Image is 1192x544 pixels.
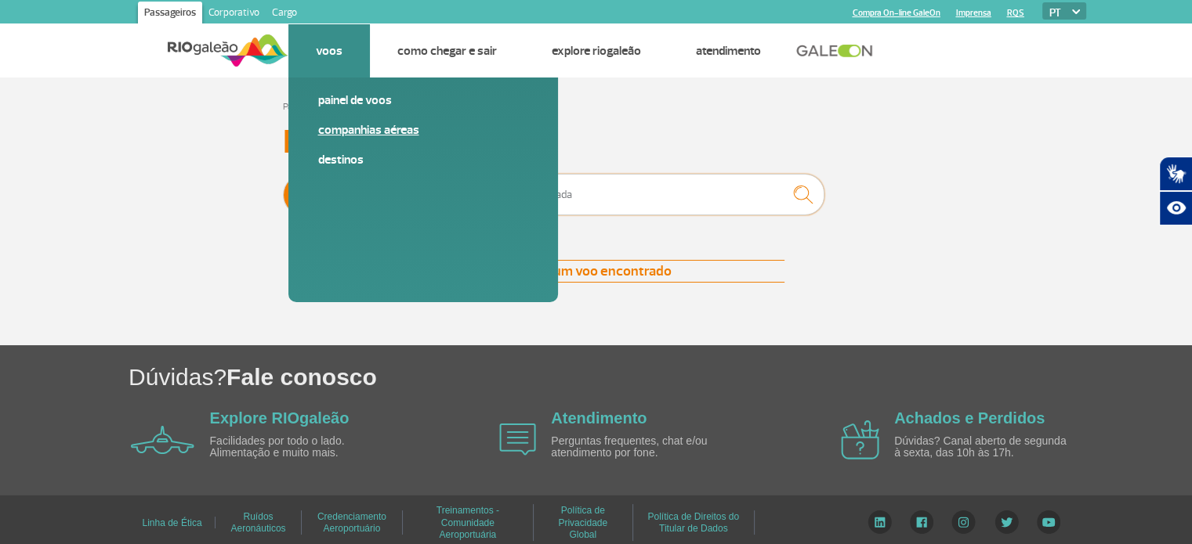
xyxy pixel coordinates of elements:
[696,43,761,59] a: Atendimento
[210,435,390,459] p: Facilidades por todo o lado. Alimentação e muito mais.
[1037,510,1060,534] img: YouTube
[910,510,933,534] img: Facebook
[210,409,350,427] a: Explore RIOgaleão
[951,510,976,534] img: Instagram
[1159,191,1192,225] button: Abrir recursos assistivos.
[552,43,641,59] a: Explore RIOgaleão
[318,151,528,168] a: Destinos
[551,409,647,427] a: Atendimento
[868,510,892,534] img: LinkedIn
[318,92,528,109] a: Painel de voos
[1007,8,1024,18] a: RQS
[995,510,1019,534] img: Twitter
[230,506,285,539] a: Ruídos Aeronáuticos
[511,174,824,215] input: Voo, cidade ou cia aérea
[283,101,332,113] a: Página Inicial
[226,364,377,390] span: Fale conosco
[841,420,879,459] img: airplane icon
[129,361,1192,393] h1: Dúvidas?
[853,8,940,18] a: Compra On-line GaleOn
[408,260,784,283] div: Nenhum voo encontrado
[318,121,528,139] a: Companhias Aéreas
[131,426,194,454] img: airplane icon
[956,8,991,18] a: Imprensa
[647,506,739,539] a: Política de Direitos do Titular de Dados
[1159,157,1192,191] button: Abrir tradutor de língua de sinais.
[142,512,201,534] a: Linha de Ética
[1159,157,1192,225] div: Plugin de acessibilidade da Hand Talk.
[266,2,303,27] a: Cargo
[138,2,202,27] a: Passageiros
[499,423,536,456] img: airplane icon
[202,2,266,27] a: Corporativo
[551,435,731,459] p: Perguntas frequentes, chat e/ou atendimento por fone.
[283,123,910,162] h3: Painel de Voos
[894,435,1074,459] p: Dúvidas? Canal aberto de segunda à sexta, das 10h às 17h.
[317,506,386,539] a: Credenciamento Aeroportuário
[316,43,342,59] a: Voos
[397,43,497,59] a: Como chegar e sair
[894,409,1045,427] a: Achados e Perdidos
